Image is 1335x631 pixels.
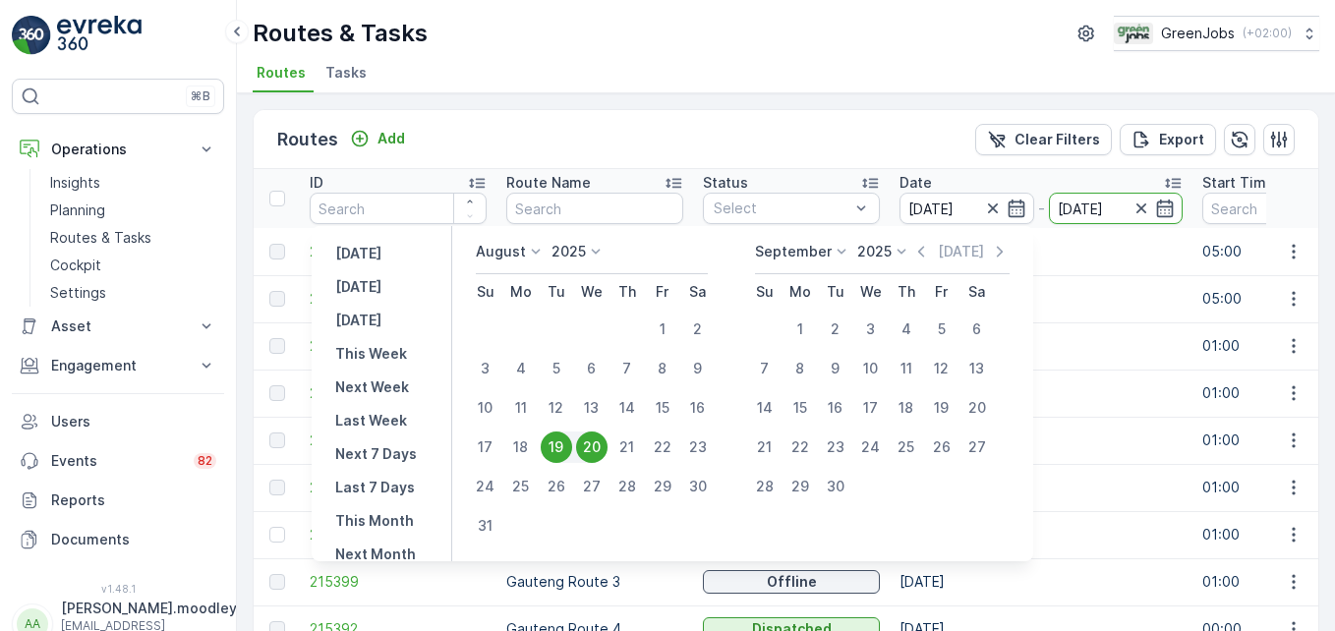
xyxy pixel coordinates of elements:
input: dd/mm/yyyy [900,193,1034,224]
div: 9 [820,353,851,384]
p: [DATE] [335,311,381,330]
button: This Month [327,509,422,533]
td: [DATE] [890,464,1192,511]
div: 2 [820,314,851,345]
div: 7 [749,353,781,384]
div: 16 [682,392,714,424]
p: Operations [51,140,185,159]
div: 25 [891,431,922,463]
p: ( +02:00 ) [1243,26,1292,41]
span: Tasks [325,63,367,83]
p: Settings [50,283,106,303]
div: Toggle Row Selected [269,244,285,259]
a: Documents [12,520,224,559]
div: 1 [647,314,678,345]
button: Next Week [327,375,417,399]
td: [DATE] [890,322,1192,370]
div: Toggle Row Selected [269,338,285,354]
p: Last Week [335,411,407,430]
span: 215487 [310,242,487,261]
div: 19 [926,392,958,424]
div: 22 [784,431,816,463]
a: 215404 [310,336,487,356]
button: This Week [327,342,415,366]
div: 10 [855,353,887,384]
p: This Week [335,344,407,364]
div: 4 [891,314,922,345]
div: 26 [926,431,958,463]
button: Yesterday [327,242,389,265]
div: 27 [576,471,608,502]
div: 28 [611,471,643,502]
div: 10 [470,392,501,424]
div: 18 [891,392,922,424]
div: 11 [505,392,537,424]
p: GreenJobs [1161,24,1235,43]
p: Cockpit [50,256,101,275]
div: 23 [820,431,851,463]
div: 24 [470,471,501,502]
p: [DATE] [938,242,984,261]
p: Next Month [335,545,416,564]
div: 29 [784,471,816,502]
th: Saturday [959,274,995,310]
td: [DATE] [890,275,1192,322]
th: Tuesday [539,274,574,310]
th: Thursday [889,274,924,310]
div: 14 [611,392,643,424]
div: 20 [576,431,608,463]
input: Search [506,193,683,224]
div: 13 [576,392,608,424]
th: Tuesday [818,274,853,310]
p: Next 7 Days [335,444,417,464]
div: 27 [961,431,993,463]
th: Thursday [609,274,645,310]
span: 215402 [310,430,487,450]
a: 215401 [310,478,487,497]
input: Search [310,193,487,224]
div: 7 [611,353,643,384]
a: 215486 [310,289,487,309]
td: [DATE] [890,511,1192,558]
p: Planning [50,201,105,220]
div: 14 [749,392,781,424]
div: 2 [682,314,714,345]
div: 16 [820,392,851,424]
button: Clear Filters [975,124,1112,155]
span: 215399 [310,572,487,592]
p: Status [703,173,748,193]
div: Toggle Row Selected [269,527,285,543]
div: 15 [784,392,816,424]
th: Monday [783,274,818,310]
div: 21 [611,431,643,463]
div: 26 [541,471,572,502]
p: [DATE] [335,244,381,263]
button: Last 7 Days [327,476,423,499]
div: 17 [470,431,501,463]
img: Green_Jobs_Logo.png [1114,23,1153,44]
span: 215403 [310,383,487,403]
a: Reports [12,481,224,520]
img: logo [12,16,51,55]
div: Toggle Row Selected [269,574,285,590]
span: Routes [257,63,306,83]
td: [DATE] [890,417,1192,464]
p: Add [377,129,405,148]
th: Friday [645,274,680,310]
th: Wednesday [574,274,609,310]
button: Export [1120,124,1216,155]
input: dd/mm/yyyy [1049,193,1184,224]
p: Next Week [335,377,409,397]
div: 3 [855,314,887,345]
div: 30 [682,471,714,502]
div: 18 [505,431,537,463]
div: 11 [891,353,922,384]
p: [PERSON_NAME].moodley [61,599,237,618]
th: Friday [924,274,959,310]
button: Offline [703,570,880,594]
p: Routes & Tasks [253,18,428,49]
button: Today [327,275,389,299]
div: Toggle Row Selected [269,291,285,307]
